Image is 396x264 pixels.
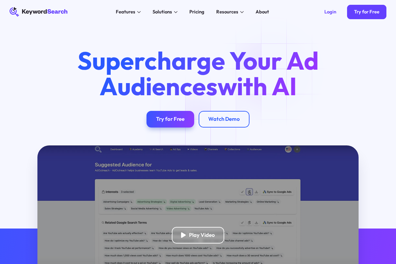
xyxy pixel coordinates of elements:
div: Try for Free [354,9,379,15]
a: Pricing [186,7,208,17]
div: Try for Free [156,116,185,122]
div: Features [116,8,135,15]
a: Login [317,5,344,19]
a: Try for Free [347,5,387,19]
a: Try for Free [147,111,194,128]
a: About [252,7,273,17]
div: Watch Demo [208,116,240,122]
div: Play Video [189,232,215,238]
h1: Supercharge Your Ad Audiences [67,48,329,99]
span: with AI [218,70,297,102]
div: About [256,8,269,15]
div: Login [324,9,336,15]
div: Resources [216,8,238,15]
div: Solutions [153,8,172,15]
div: Pricing [189,8,204,15]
